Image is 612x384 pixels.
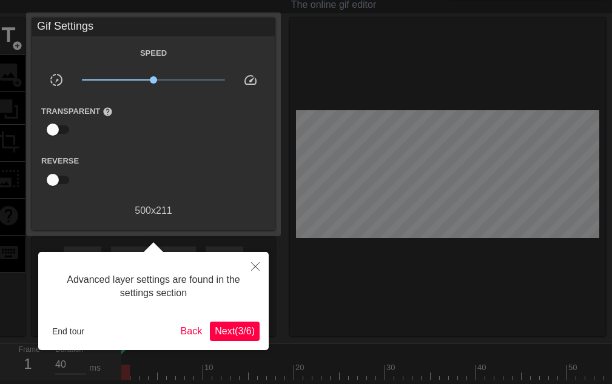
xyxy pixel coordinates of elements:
[215,326,255,336] span: Next ( 3 / 6 )
[47,322,89,340] button: End tour
[176,322,207,341] button: Back
[210,322,260,341] button: Next
[242,252,269,280] button: Close
[47,261,260,313] div: Advanced layer settings are found in the settings section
